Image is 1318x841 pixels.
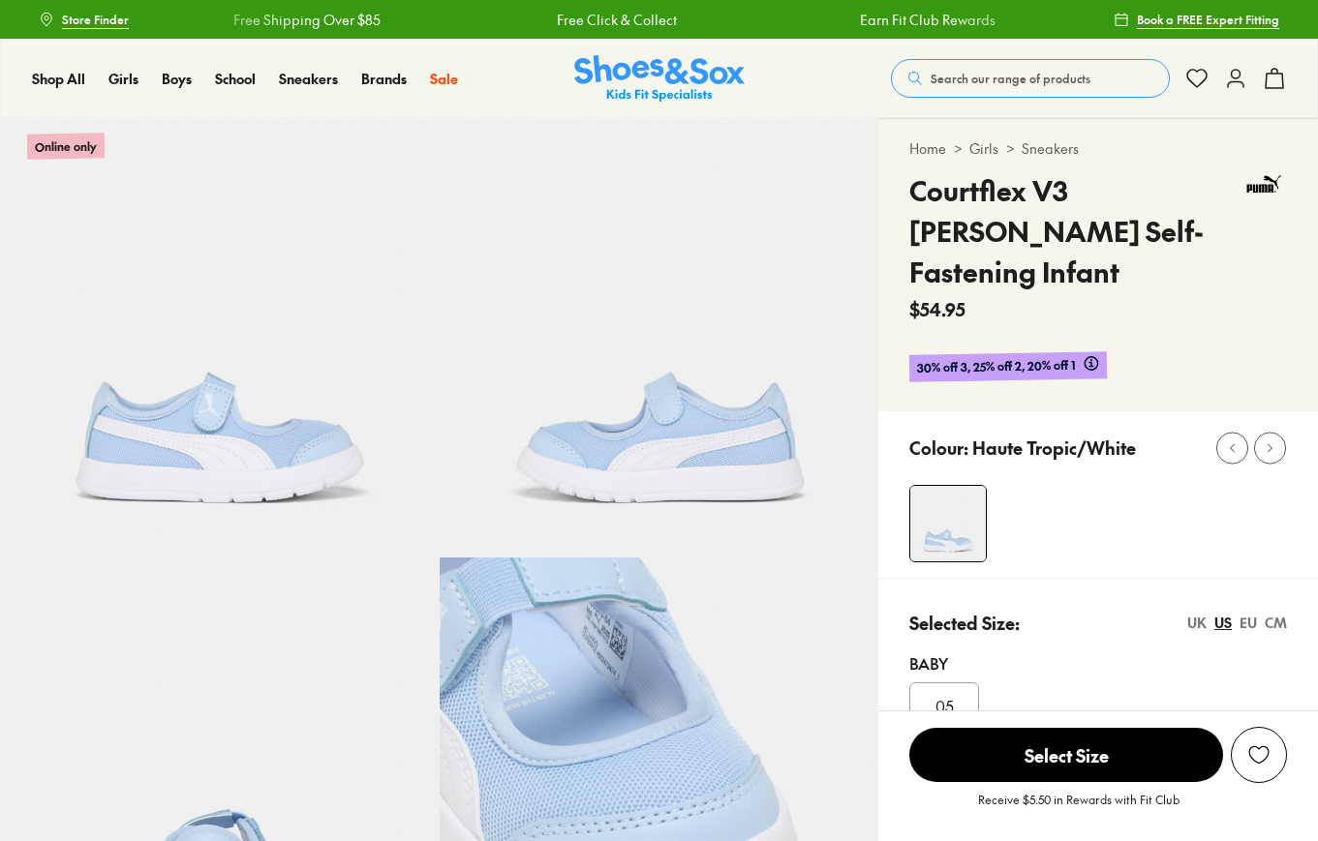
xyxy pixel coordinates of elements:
[909,435,968,461] p: Colour:
[1240,613,1257,633] div: EU
[1231,727,1287,783] button: Add to Wishlist
[931,70,1090,87] span: Search our range of products
[440,118,879,557] img: Courtflex V3 Lina Sf Inf G Haute Tropic/White
[1214,613,1232,633] div: US
[162,69,192,89] a: Boys
[32,69,85,89] a: Shop All
[1137,11,1279,28] span: Book a FREE Expert Fitting
[909,138,1287,159] div: > >
[909,728,1223,782] span: Select Size
[909,138,946,159] a: Home
[859,10,995,30] a: Earn Fit Club Rewards
[574,55,745,103] img: SNS_Logo_Responsive.svg
[430,69,458,88] span: Sale
[1265,613,1287,633] div: CM
[917,355,1076,377] span: 30% off 3, 25% off 2, 20% off 1
[279,69,338,88] span: Sneakers
[62,11,129,28] span: Store Finder
[972,435,1136,461] p: Haute Tropic/White
[279,69,338,89] a: Sneakers
[909,170,1241,292] h4: Courtflex V3 [PERSON_NAME] Self-Fastening Infant
[909,610,1020,636] p: Selected Size:
[910,486,986,561] img: Courtflex V3 Lina Sf Inf G Haute Tropic/White
[32,69,85,88] span: Shop All
[430,69,458,89] a: Sale
[1022,138,1079,159] a: Sneakers
[1114,2,1279,37] a: Book a FREE Expert Fitting
[909,651,1287,675] div: Baby
[1241,170,1287,199] img: Vendor logo
[215,69,256,88] span: School
[215,69,256,89] a: School
[909,727,1223,783] button: Select Size
[232,10,380,30] a: Free Shipping Over $85
[935,694,954,717] span: 05
[969,138,998,159] a: Girls
[162,69,192,88] span: Boys
[19,711,97,783] iframe: Gorgias live chat messenger
[574,55,745,103] a: Shoes & Sox
[909,296,966,322] span: $54.95
[1187,613,1207,633] div: UK
[108,69,138,89] a: Girls
[108,69,138,88] span: Girls
[361,69,407,89] a: Brands
[891,59,1170,98] button: Search our range of products
[27,133,105,159] p: Online only
[39,2,129,37] a: Store Finder
[556,10,676,30] a: Free Click & Collect
[978,791,1180,826] p: Receive $5.50 in Rewards with Fit Club
[361,69,407,88] span: Brands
